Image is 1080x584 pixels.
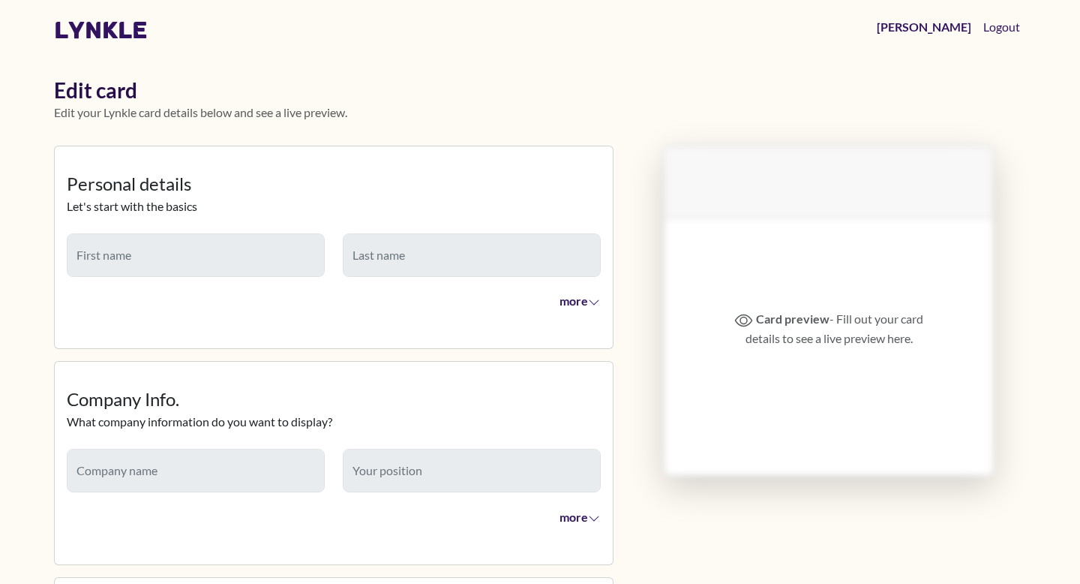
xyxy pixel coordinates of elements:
a: lynkle [54,16,148,44]
p: Edit your Lynkle card details below and see a live preview. [54,104,1026,122]
span: more [559,510,600,524]
button: more [550,501,601,531]
div: Lynkle card preview [631,146,1026,512]
span: - Fill out your card details to see a live preview here. [745,312,923,345]
p: What company information do you want to display? [67,413,601,431]
legend: Personal details [67,170,601,197]
a: [PERSON_NAME] [871,12,977,42]
h1: Edit card [54,78,1026,104]
strong: Card preview [756,312,829,326]
p: Let's start with the basics [67,197,601,215]
legend: Company Info. [67,386,601,413]
span: more [559,294,600,308]
button: Logout [977,12,1026,42]
button: more [550,286,601,316]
